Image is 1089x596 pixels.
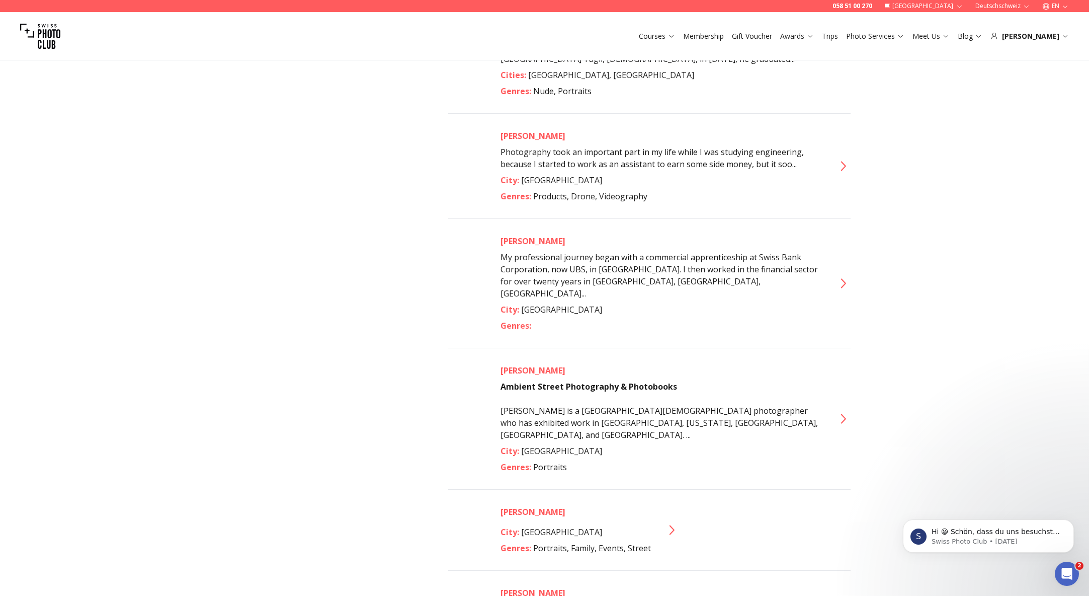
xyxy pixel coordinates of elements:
a: Meet Us [912,31,950,41]
span: Cities : [500,69,528,81]
img: HansRuedi Ramsauer [448,235,488,275]
iframe: Intercom notifications message [888,498,1089,569]
div: [GEOGRAPHIC_DATA] [500,174,822,186]
div: Portraits, Family, Events, Street [500,542,651,554]
button: Photo Services [842,29,908,43]
div: [PERSON_NAME] [990,31,1069,41]
button: Trips [818,29,842,43]
a: Gift Voucher [732,31,772,41]
span: Genres : [500,191,533,202]
a: Courses [639,31,675,41]
button: Courses [635,29,679,43]
span: Genres : [500,86,533,97]
button: Awards [776,29,818,43]
a: Blog [958,31,982,41]
span: [PERSON_NAME] is a [GEOGRAPHIC_DATA][DEMOGRAPHIC_DATA] photographer who has exhibited work in [GE... [500,381,822,440]
div: [GEOGRAPHIC_DATA] [500,445,822,457]
img: Swiss photo club [20,16,60,56]
a: Trips [822,31,838,41]
button: Gift Voucher [728,29,776,43]
span: Genres : [500,462,533,473]
div: [GEOGRAPHIC_DATA], [GEOGRAPHIC_DATA] [500,69,822,81]
a: Awards [780,31,814,41]
strong: Ambient Street Photography & Photobooks [500,381,677,392]
button: Meet Us [908,29,954,43]
button: Membership [679,29,728,43]
span: Genres : [500,320,531,331]
img: Giovanni Alfieri [448,130,488,170]
div: [GEOGRAPHIC_DATA] [500,526,651,538]
button: Blog [954,29,986,43]
img: Jill Corral [448,364,488,405]
iframe: Intercom live chat [1055,562,1079,586]
span: My professional journey began with a commercial apprenticeship at Swiss Bank Corporation, now UBS... [500,252,818,299]
a: [PERSON_NAME] [500,130,822,142]
span: City : [500,304,521,315]
span: Genres : [500,543,533,554]
a: Photo Services [846,31,904,41]
span: City : [500,175,521,186]
span: City : [500,445,521,457]
a: [PERSON_NAME] [500,235,822,247]
div: [GEOGRAPHIC_DATA] [500,304,822,316]
a: [PERSON_NAME] [500,364,822,377]
a: 058 51 00 270 [832,2,872,10]
div: Products, Drone, Videography [500,190,822,202]
a: [PERSON_NAME] [500,506,651,518]
img: Jonas Wiemann [448,506,488,546]
span: Photography took an important part in my life while I was studying engineering, because I started... [500,146,804,170]
a: Membership [683,31,724,41]
span: City : [500,527,521,538]
span: 2 [1075,562,1083,570]
div: Nude, Portraits [500,85,822,97]
div: Portraits [500,461,822,473]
